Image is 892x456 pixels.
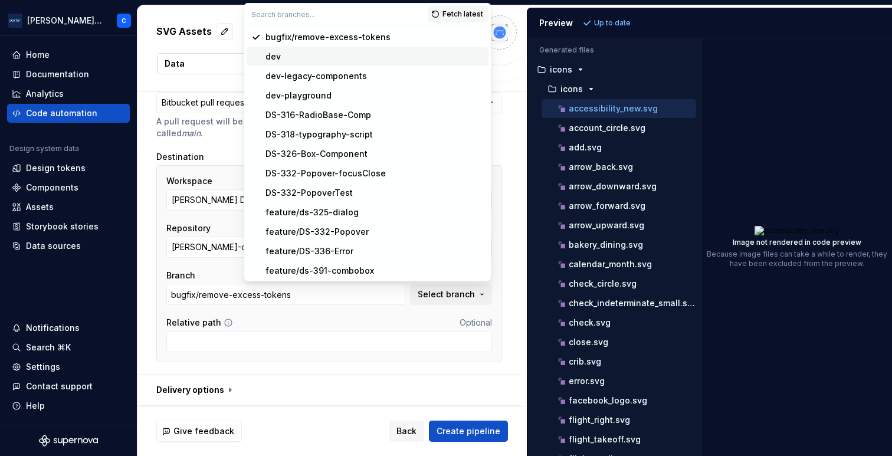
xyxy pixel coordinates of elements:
[542,433,696,446] button: flight_takeoff.svg
[569,318,611,327] p: check.svg
[7,377,130,396] button: Contact support
[7,159,130,178] a: Design tokens
[39,435,98,447] a: Supernova Logo
[569,182,657,191] p: arrow_downward.svg
[542,375,696,388] button: error.svg
[532,63,696,76] button: icons
[26,49,50,61] div: Home
[173,425,234,437] span: Give feedback
[265,265,374,277] div: feature/ds-391-combobox
[542,277,696,290] button: check_circle.svg
[569,221,644,230] p: arrow_upward.svg
[437,425,500,437] span: Create pipeline
[26,380,93,392] div: Contact support
[7,217,130,236] a: Storybook stories
[26,162,86,174] div: Design tokens
[26,361,60,373] div: Settings
[542,336,696,349] button: close.svg
[542,102,696,115] button: accessibility_new.svg
[156,151,204,163] label: Destination
[26,322,80,334] div: Notifications
[172,241,278,253] div: [PERSON_NAME]-ds-library
[537,83,696,96] button: icons
[165,58,185,70] p: Data
[389,421,424,442] button: Back
[542,122,696,134] button: account_circle.svg
[569,415,630,425] p: flight_right.svg
[569,435,641,444] p: flight_takeoff.svg
[166,237,492,258] button: [PERSON_NAME]-ds-library
[2,8,135,33] button: [PERSON_NAME] AirlinesC
[26,68,89,80] div: Documentation
[27,15,103,27] div: [PERSON_NAME] Airlines
[156,116,502,139] p: A pull request will be created or appended when this pipeline runs on a branch called .
[701,250,892,268] p: Because image files can take a while to render, they have been excluded from the preview.
[9,144,79,153] div: Design system data
[7,104,130,123] a: Code automation
[569,201,645,211] p: arrow_forward.svg
[166,317,221,329] label: Relative path
[569,104,658,113] p: accessibility_new.svg
[26,182,78,193] div: Components
[542,160,696,173] button: arrow_back.svg
[542,394,696,407] button: facebook_logo.svg
[26,88,64,100] div: Analytics
[569,162,633,172] p: arrow_back.svg
[265,245,353,257] div: feature/DS-336-Error
[156,421,242,442] button: Give feedback
[569,143,602,152] p: add.svg
[7,198,130,216] a: Assets
[396,425,417,437] span: Back
[542,297,696,310] button: check_indeterminate_small.svg
[569,396,647,405] p: facebook_logo.svg
[156,24,212,38] p: SVG Assets
[569,240,643,250] p: bakery_dining.svg
[26,400,45,412] div: Help
[569,279,637,288] p: check_circle.svg
[172,194,293,206] div: [PERSON_NAME] Development
[265,148,368,160] div: DS-326-Box-Component
[166,222,211,234] label: Repository
[569,123,645,133] p: account_circle.svg
[542,355,696,368] button: crib.svg
[418,288,475,300] span: Select branch
[182,128,201,138] i: main
[265,129,373,140] div: DS-318-typography-script
[569,376,605,386] p: error.svg
[539,17,573,29] div: Preview
[542,258,696,271] button: calendar_month.svg
[265,109,371,121] div: DS-316-RadioBase-Comp
[7,237,130,255] a: Data sources
[542,141,696,154] button: add.svg
[265,187,353,199] div: DS-332-PopoverTest
[542,414,696,427] button: flight_right.svg
[166,175,212,187] label: Workspace
[7,178,130,197] a: Components
[157,53,245,74] button: Data
[265,206,359,218] div: feature/ds-325-dialog
[7,45,130,64] a: Home
[26,107,97,119] div: Code automation
[166,284,405,305] input: Enter a branch name or select a branch
[542,219,696,232] button: arrow_upward.svg
[265,31,391,43] div: bugfix/remove-excess-tokens
[569,298,696,308] p: check_indeterminate_small.svg
[265,51,281,63] div: dev
[265,70,367,82] div: dev-legacy-components
[550,65,572,74] p: icons
[26,240,81,252] div: Data sources
[442,9,483,19] span: Fetch latest
[7,84,130,103] a: Analytics
[7,319,130,337] button: Notifications
[594,18,631,28] p: Up to date
[542,180,696,193] button: arrow_downward.svg
[7,338,130,357] button: Search ⌘K
[539,45,689,55] p: Generated files
[542,238,696,251] button: bakery_dining.svg
[265,168,386,179] div: DS-332-Popover-focusClose
[244,25,491,281] div: Search branches...
[701,238,892,247] p: Image not rendered in code preview
[460,317,492,327] span: Optional
[265,90,332,101] div: dev-playground
[26,221,99,232] div: Storybook stories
